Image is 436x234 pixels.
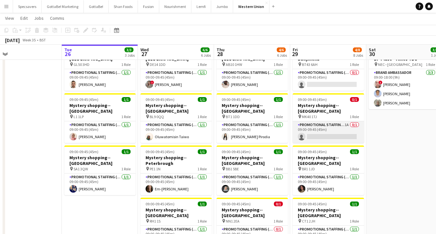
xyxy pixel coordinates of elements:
[217,41,288,91] app-job-card: 09:00-09:45 (45m)1/1Mystery shopping--[GEOGRAPHIC_DATA] AB10 1HW1 RolePromotional Staffing (Myste...
[298,149,327,154] span: 09:00-09:45 (45m)
[64,93,136,143] div: 09:00-09:45 (45m)1/1Mystery shopping--[GEOGRAPHIC_DATA] L1 1LP1 RolePromotional Staffing (Mystery...
[150,219,161,223] span: RH1 1S
[64,41,136,91] app-job-card: 09:00-09:45 (45m)1/1Mystery shopping--[GEOGRAPHIC_DATA] GL50 3HD1 RolePromotional Staffing (Myste...
[217,174,288,195] app-card-role: Promotional Staffing (Mystery Shopper)1/109:00-09:45 (45m)[PERSON_NAME]
[64,174,136,195] app-card-role: Promotional Staffing (Mystery Shopper)1/109:00-09:45 (45m)[PERSON_NAME]
[138,0,159,13] button: Fusion
[353,47,362,52] span: 4/8
[302,167,315,171] span: BR1 1JD
[292,50,298,58] span: 29
[293,174,364,195] app-card-role: Promotional Staffing (Mystery Shopper)1/109:00-09:45 (45m)[PERSON_NAME]
[350,149,359,154] span: 1/1
[140,207,212,218] h3: Mystery shopping--[GEOGRAPHIC_DATA]
[274,202,283,206] span: 0/1
[140,41,212,91] app-job-card: 09:00-09:45 (45m)1/1Mystery shopping--[GEOGRAPHIC_DATA] DE14 1DD1 RolePromotional Staffing (Myste...
[84,0,109,13] button: GottaBe!
[140,47,149,53] span: Wed
[233,0,269,13] button: Western Union
[293,155,364,166] h3: Mystery shopping--[GEOGRAPHIC_DATA]
[140,174,212,195] app-card-role: Promotional Staffing (Mystery Shopper)1/109:00-09:45 (45m)Em-[PERSON_NAME]
[197,167,207,171] span: 1 Role
[150,167,161,171] span: PE1 1N
[150,114,164,119] span: BL9 0QQ
[122,97,131,102] span: 1/1
[293,41,364,91] app-job-card: 09:00-09:45 (45m)0/1Mystery shopping--Ballymena BT43 6AH1 RolePromotional Staffing (Mystery Shopp...
[350,202,359,206] span: 1/1
[197,62,207,67] span: 1 Role
[3,14,17,22] a: View
[140,121,212,143] app-card-role: Promotional Staffing (Mystery Shopper)1/109:00-09:45 (45m)Oluwatomisin Taiwo
[32,14,46,22] a: Jobs
[350,167,359,171] span: 1 Role
[69,97,98,102] span: 09:00-09:45 (45m)
[350,219,359,223] span: 1 Role
[64,121,136,143] app-card-role: Promotional Staffing (Mystery Shopper)1/109:00-09:45 (45m)[PERSON_NAME]
[350,62,359,67] span: 1 Role
[217,145,288,195] app-job-card: 09:00-09:45 (45m)1/1Mystery shopping--[GEOGRAPHIC_DATA] BB1 5BE1 RolePromotional Staffing (Myster...
[197,219,207,223] span: 1 Role
[146,202,175,206] span: 09:00-09:45 (45m)
[69,149,98,154] span: 09:00-09:45 (45m)
[146,149,175,154] span: 09:00-09:45 (45m)
[293,93,364,143] app-job-card: 09:00-09:45 (45m)0/1Mystery shopping--[GEOGRAPHIC_DATA] MK40 1TJ1 RolePromotional Staffing (Myste...
[5,37,20,43] div: [DATE]
[121,62,131,67] span: 1 Role
[217,93,288,143] app-job-card: 09:00-09:45 (45m)1/1Mystery shopping--[GEOGRAPHIC_DATA] BT1 1DD1 RolePromotional Staffing (Myster...
[74,62,89,67] span: GL50 3HD
[20,15,28,21] span: Edit
[139,50,149,58] span: 27
[5,15,14,21] span: View
[64,155,136,166] h3: Mystery shopping--[GEOGRAPHIC_DATA]
[222,149,251,154] span: 09:00-09:45 (45m)
[198,97,207,102] span: 1/1
[21,38,37,42] span: Week 35
[47,14,67,22] a: Comms
[293,145,364,195] app-job-card: 09:00-09:45 (45m)1/1Mystery shopping--[GEOGRAPHIC_DATA] BR1 1JD1 RolePromotional Staffing (Myster...
[378,62,422,67] span: NEC--[GEOGRAPHIC_DATA]
[226,62,242,67] span: AB10 1HW
[198,149,207,154] span: 1/1
[150,81,154,84] span: !
[222,97,251,102] span: 09:00-09:45 (45m)
[125,53,135,58] div: 3 Jobs
[140,93,212,143] app-job-card: 09:00-09:45 (45m)1/1Mystery shopping--[GEOGRAPHIC_DATA] BL9 0QQ1 RolePromotional Staffing (Myster...
[298,202,327,206] span: 09:00-09:45 (45m)
[217,47,225,53] span: Thu
[201,47,210,52] span: 6/6
[197,114,207,119] span: 1 Role
[379,81,382,84] span: !
[125,47,133,52] span: 3/3
[211,0,233,13] button: Jumbo
[140,145,212,195] app-job-card: 09:00-09:45 (45m)1/1Mystery shopping--Peterbrough PE1 1N1 RolePromotional Staffing (Mystery Shopp...
[217,121,288,143] app-card-role: Promotional Staffing (Mystery Shopper)1/109:00-09:45 (45m)[PERSON_NAME] Pirodia
[39,38,46,42] div: BST
[293,47,298,53] span: Fri
[274,219,283,223] span: 1 Role
[18,14,30,22] a: Edit
[140,69,212,91] app-card-role: Promotional Staffing (Mystery Shopper)1/109:00-09:45 (45m)![PERSON_NAME]
[191,0,211,13] button: Lemfi
[121,114,131,119] span: 1 Role
[274,149,283,154] span: 1/1
[277,47,286,52] span: 4/6
[74,167,88,171] span: SA1 3QW
[50,15,64,21] span: Comms
[274,97,283,102] span: 1/1
[426,62,435,67] span: 1 Role
[274,62,283,67] span: 1 Role
[216,50,225,58] span: 28
[302,219,315,223] span: CT1 2JH
[159,0,191,13] button: Nourishment
[298,97,327,102] span: 09:00-09:45 (45m)
[64,47,72,53] span: Tue
[302,62,318,67] span: BT43 6AH
[146,97,175,102] span: 09:00-09:45 (45m)
[42,0,84,13] button: GottaBe! Marketing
